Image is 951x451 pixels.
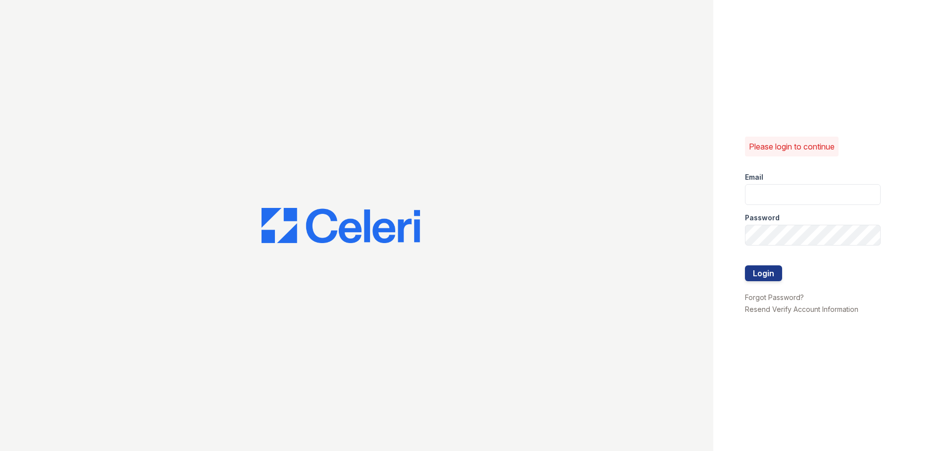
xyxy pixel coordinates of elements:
a: Forgot Password? [745,293,804,301]
img: CE_Logo_Blue-a8612792a0a2168367f1c8372b55b34899dd931a85d93a1a3d3e32e68fde9ad4.png [262,208,420,244]
a: Resend Verify Account Information [745,305,858,313]
label: Email [745,172,763,182]
label: Password [745,213,780,223]
button: Login [745,265,782,281]
p: Please login to continue [749,141,835,152]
